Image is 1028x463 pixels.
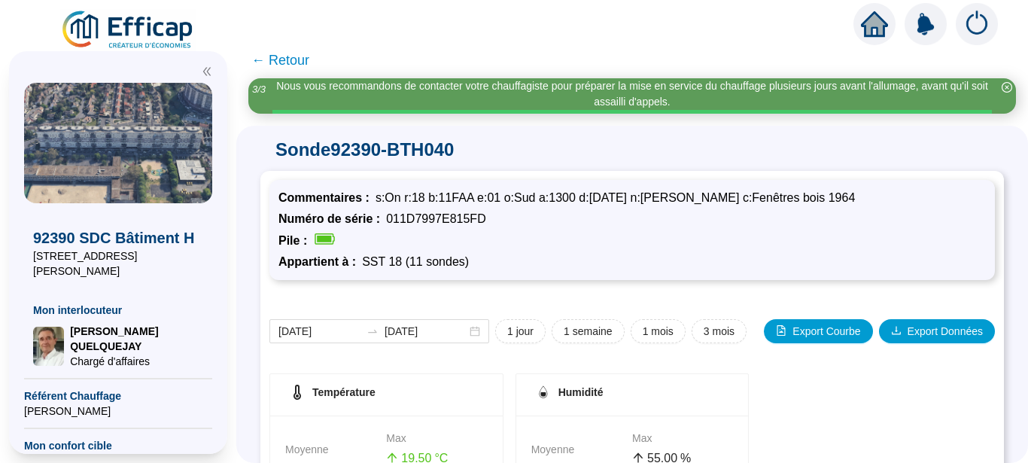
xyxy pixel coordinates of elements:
[278,234,313,247] span: Pile :
[776,325,786,336] span: file-image
[24,404,212,419] span: [PERSON_NAME]
[70,324,203,354] span: [PERSON_NAME] QUELQUEJAY
[33,327,64,366] img: Chargé d'affaires
[33,248,203,279] span: [STREET_ADDRESS][PERSON_NAME]
[24,438,212,453] span: Mon confort cible
[552,319,625,343] button: 1 semaine
[278,255,362,268] span: Appartient à :
[251,50,309,71] span: ← Retour
[908,324,983,340] span: Export Données
[278,324,360,340] input: Date de début
[531,442,632,458] div: Moyenne
[386,212,486,225] span: 011D7997E815FD
[366,325,379,337] span: swap-right
[33,303,203,318] span: Mon interlocuteur
[495,319,546,343] button: 1 jour
[252,84,266,95] i: 3 / 3
[558,386,604,398] span: Humidité
[632,431,733,446] div: Max
[385,324,467,340] input: Date de fin
[24,388,212,404] span: Référent Chauffage
[643,324,674,340] span: 1 mois
[60,9,196,51] img: efficap energie logo
[861,11,888,38] span: home
[285,442,386,458] div: Moyenne
[312,386,376,398] span: Température
[260,138,1004,162] span: Sonde 92390-BTH040
[1002,82,1012,93] span: close-circle
[764,319,872,343] button: Export Courbe
[692,319,747,343] button: 3 mois
[70,354,203,369] span: Chargé d'affaires
[33,227,203,248] span: 92390 SDC Bâtiment H
[278,212,386,225] span: Numéro de série :
[278,191,376,204] span: Commentaires :
[202,66,212,77] span: double-left
[386,431,487,446] div: Max
[631,319,686,343] button: 1 mois
[376,191,855,204] span: s:On r:18 b:11FAA e:01 o:Sud a:1300 d:[DATE] n:[PERSON_NAME] c:Fenêtres bois 1964
[792,324,860,340] span: Export Courbe
[272,78,992,110] div: Nous vous recommandons de contacter votre chauffagiste pour préparer la mise en service du chauff...
[366,325,379,337] span: to
[905,3,947,45] img: alerts
[879,319,995,343] button: Export Données
[956,3,998,45] img: alerts
[507,324,534,340] span: 1 jour
[891,325,902,336] span: download
[564,324,613,340] span: 1 semaine
[704,324,735,340] span: 3 mois
[362,255,469,268] span: SST 18 (11 sondes)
